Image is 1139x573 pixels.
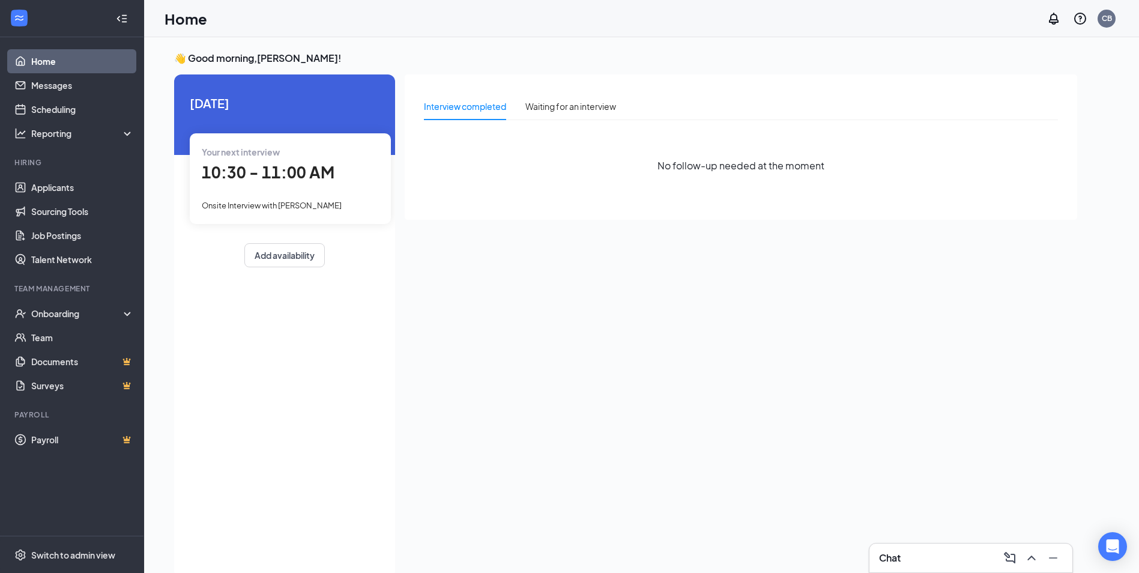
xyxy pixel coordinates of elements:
a: Team [31,326,134,350]
button: ChevronUp [1022,548,1041,568]
div: Interview completed [424,100,506,113]
div: Reporting [31,127,134,139]
a: Applicants [31,175,134,199]
a: Job Postings [31,223,134,247]
button: Add availability [244,243,325,267]
a: Scheduling [31,97,134,121]
div: Hiring [14,157,131,168]
svg: Collapse [116,13,128,25]
span: Onsite Interview with [PERSON_NAME] [202,201,342,210]
a: Home [31,49,134,73]
svg: ComposeMessage [1003,551,1017,565]
div: Switch to admin view [31,549,115,561]
svg: WorkstreamLogo [13,12,25,24]
h3: Chat [879,551,901,565]
div: CB [1102,13,1112,23]
div: Waiting for an interview [525,100,616,113]
h3: 👋 Good morning, [PERSON_NAME] ! [174,52,1077,65]
a: Messages [31,73,134,97]
div: Team Management [14,283,131,294]
svg: Minimize [1046,551,1060,565]
a: PayrollCrown [31,428,134,452]
svg: Settings [14,549,26,561]
div: Payroll [14,410,131,420]
span: [DATE] [190,94,379,112]
a: SurveysCrown [31,374,134,398]
svg: ChevronUp [1024,551,1039,565]
svg: UserCheck [14,308,26,320]
button: Minimize [1044,548,1063,568]
div: Open Intercom Messenger [1098,532,1127,561]
span: No follow-up needed at the moment [657,158,824,173]
svg: Notifications [1047,11,1061,26]
span: Your next interview [202,147,280,157]
div: Onboarding [31,308,124,320]
svg: QuestionInfo [1073,11,1087,26]
span: 10:30 - 11:00 AM [202,162,334,182]
a: Sourcing Tools [31,199,134,223]
button: ComposeMessage [1000,548,1020,568]
a: Talent Network [31,247,134,271]
h1: Home [165,8,207,29]
a: DocumentsCrown [31,350,134,374]
svg: Analysis [14,127,26,139]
